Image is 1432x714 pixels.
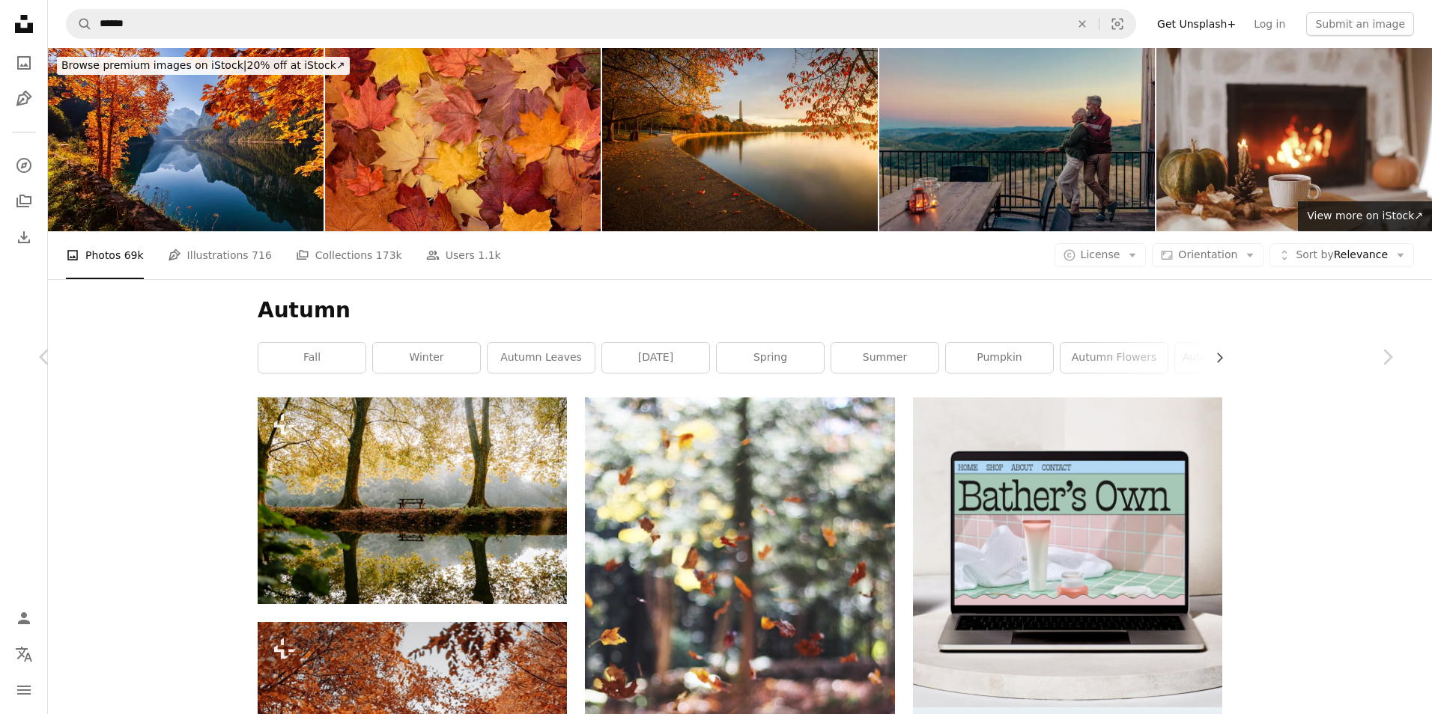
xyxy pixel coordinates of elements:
a: [DATE] [602,343,709,373]
img: Washington DC in the fall [602,48,878,231]
button: Submit an image [1306,12,1414,36]
img: a bench sitting in the middle of a forest next to a lake [258,397,567,603]
a: autumn leaves [488,343,595,373]
button: Clear [1066,10,1099,38]
a: autumn atmosphere [1175,343,1282,373]
a: pumpkin [946,343,1053,373]
button: Orientation [1152,243,1263,267]
button: scroll list to the right [1206,343,1222,373]
img: file-1707883121023-8e3502977149image [913,397,1222,707]
a: Next [1342,285,1432,429]
img: maple autumn leaves [325,48,601,231]
a: Photos [9,48,39,78]
h1: Autumn [258,297,1222,324]
img: Autumn on lake Gosau (Gosausee) in Salzkammergut, Austria [48,48,324,231]
span: License [1081,248,1120,260]
span: 716 [252,247,272,263]
a: Illustrations 716 [168,231,272,279]
button: Sort byRelevance [1269,243,1414,267]
span: Browse premium images on iStock | [61,59,246,71]
button: Search Unsplash [67,10,92,38]
a: Log in [1245,12,1294,36]
a: Collections [9,186,39,216]
button: License [1055,243,1147,267]
span: 1.1k [478,247,500,263]
a: Illustrations [9,84,39,114]
span: 20% off at iStock ↗ [61,59,345,71]
button: Language [9,639,39,669]
a: Browse premium images on iStock|20% off at iStock↗ [48,48,359,84]
img: Warm cup of tea, pumpkin, autumn leaves on wooden table on background of burning fireplace. Cozy ... [1156,48,1432,231]
span: 173k [376,247,402,263]
span: Orientation [1178,248,1237,260]
a: View more on iStock↗ [1298,201,1432,231]
a: winter [373,343,480,373]
img: Retired couple at mountain getaway. [879,48,1155,231]
a: summer [831,343,938,373]
span: View more on iStock ↗ [1307,210,1423,222]
a: a bench sitting in the middle of a forest next to a lake [258,493,567,507]
span: Sort by [1296,248,1333,260]
a: selective focus photography of orange and brown falling maple leaves [585,623,894,636]
a: Download History [9,222,39,252]
button: Visual search [1099,10,1135,38]
button: Menu [9,675,39,705]
form: Find visuals sitewide [66,9,1136,39]
a: fall [258,343,365,373]
a: Explore [9,150,39,180]
a: Log in / Sign up [9,603,39,633]
a: Get Unsplash+ [1148,12,1245,36]
span: Relevance [1296,248,1388,263]
a: Collections 173k [296,231,402,279]
a: spring [717,343,824,373]
a: autumn flowers [1061,343,1168,373]
a: Users 1.1k [426,231,501,279]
